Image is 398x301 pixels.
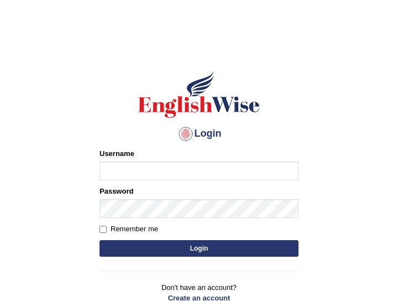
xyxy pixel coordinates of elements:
[99,148,134,159] label: Username
[99,224,158,235] label: Remember me
[99,226,107,233] input: Remember me
[99,240,298,257] button: Login
[136,70,262,120] img: Logo of English Wise sign in for intelligent practice with AI
[99,186,133,196] label: Password
[99,125,298,143] h4: Login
